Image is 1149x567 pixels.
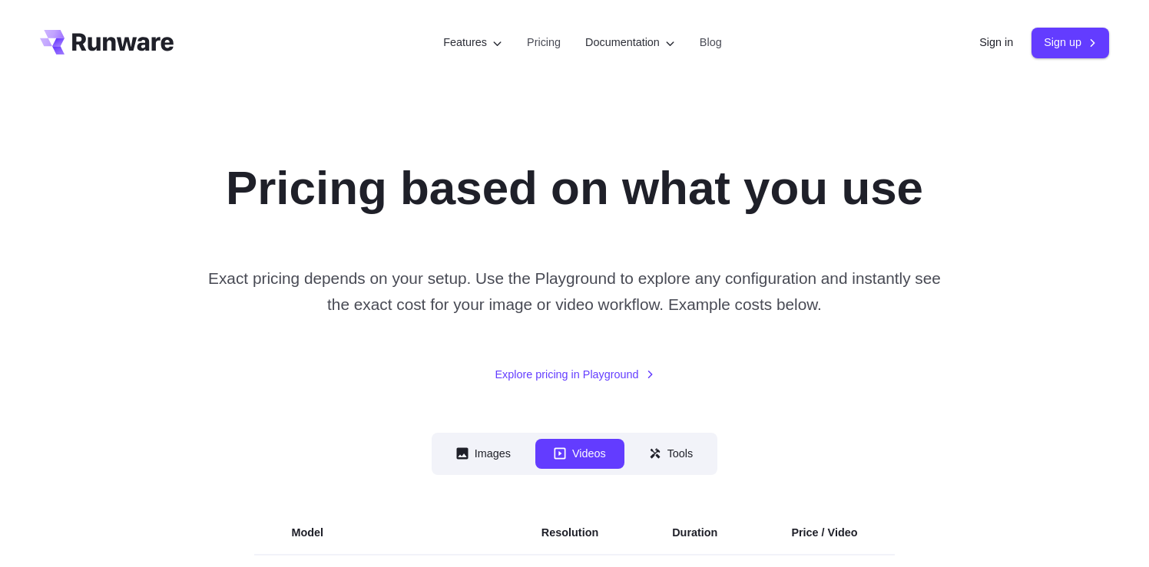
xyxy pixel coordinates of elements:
a: Go to / [40,30,174,54]
a: Blog [700,34,722,51]
th: Price / Video [754,512,894,555]
label: Documentation [585,34,675,51]
button: Tools [631,439,712,469]
th: Duration [635,512,754,555]
a: Explore pricing in Playground [495,366,654,384]
label: Features [443,34,502,51]
th: Model [254,512,504,555]
a: Sign up [1031,28,1109,58]
th: Resolution [505,512,635,555]
a: Pricing [527,34,561,51]
h1: Pricing based on what you use [226,160,923,216]
button: Videos [535,439,624,469]
a: Sign in [979,34,1013,51]
p: Exact pricing depends on your setup. Use the Playground to explore any configuration and instantl... [200,265,949,317]
button: Images [438,439,529,469]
